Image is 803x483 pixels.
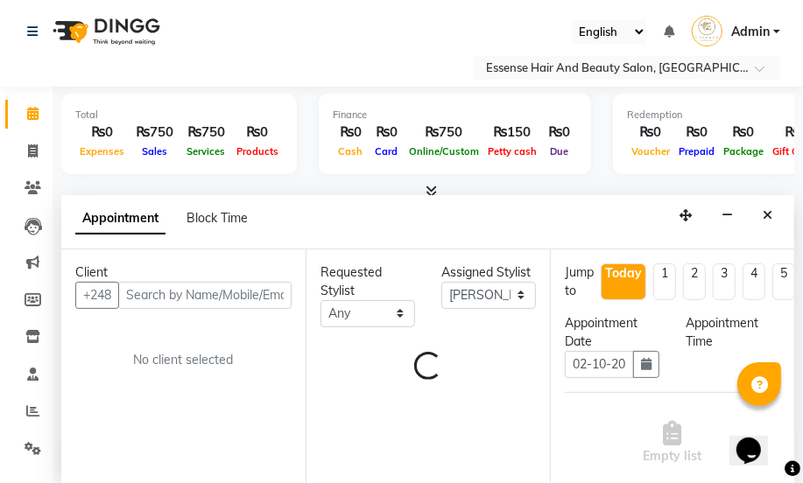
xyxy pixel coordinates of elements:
li: 2 [683,263,706,300]
input: yyyy-mm-dd [565,351,634,378]
span: Products [232,145,283,157]
span: Block Time [187,210,248,226]
span: Sales [137,145,172,157]
div: Jump to [565,263,594,300]
img: logo [45,7,165,56]
div: Total [75,108,283,122]
li: 1 [653,263,676,300]
div: ₨750 [405,122,483,143]
span: Package [719,145,768,157]
span: Cash [335,145,368,157]
li: 4 [743,263,765,300]
div: Requested Stylist [320,263,415,300]
li: 3 [713,263,736,300]
div: Today [605,264,642,283]
span: Due [546,145,573,157]
div: ₨150 [483,122,541,143]
span: Empty list [643,421,701,465]
div: No client selected [117,351,250,369]
span: Admin [731,23,770,41]
div: ₨0 [541,122,577,143]
li: 5 [772,263,795,300]
iframe: chat widget [729,413,785,465]
div: ₨0 [75,122,129,143]
span: Appointment [75,203,166,234]
div: Finance [333,108,577,122]
div: ₨0 [674,122,719,143]
span: Expenses [75,145,129,157]
button: +248 [75,282,119,309]
div: Appointment Time [686,314,780,351]
span: Online/Custom [405,145,483,157]
span: Prepaid [674,145,719,157]
div: ₨0 [719,122,768,143]
div: ₨0 [333,122,369,143]
button: Close [755,202,780,229]
div: Client [75,263,292,282]
img: Admin [692,16,722,46]
input: Search by Name/Mobile/Email/Code [118,282,292,309]
div: Appointment Date [565,314,659,351]
div: ₨0 [627,122,674,143]
div: ₨750 [180,122,232,143]
div: ₨750 [129,122,180,143]
span: Petty cash [483,145,541,157]
div: ₨0 [369,122,405,143]
div: Assigned Stylist [441,263,536,282]
span: Voucher [627,145,674,157]
span: Services [183,145,230,157]
span: Card [371,145,403,157]
div: ₨0 [232,122,283,143]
